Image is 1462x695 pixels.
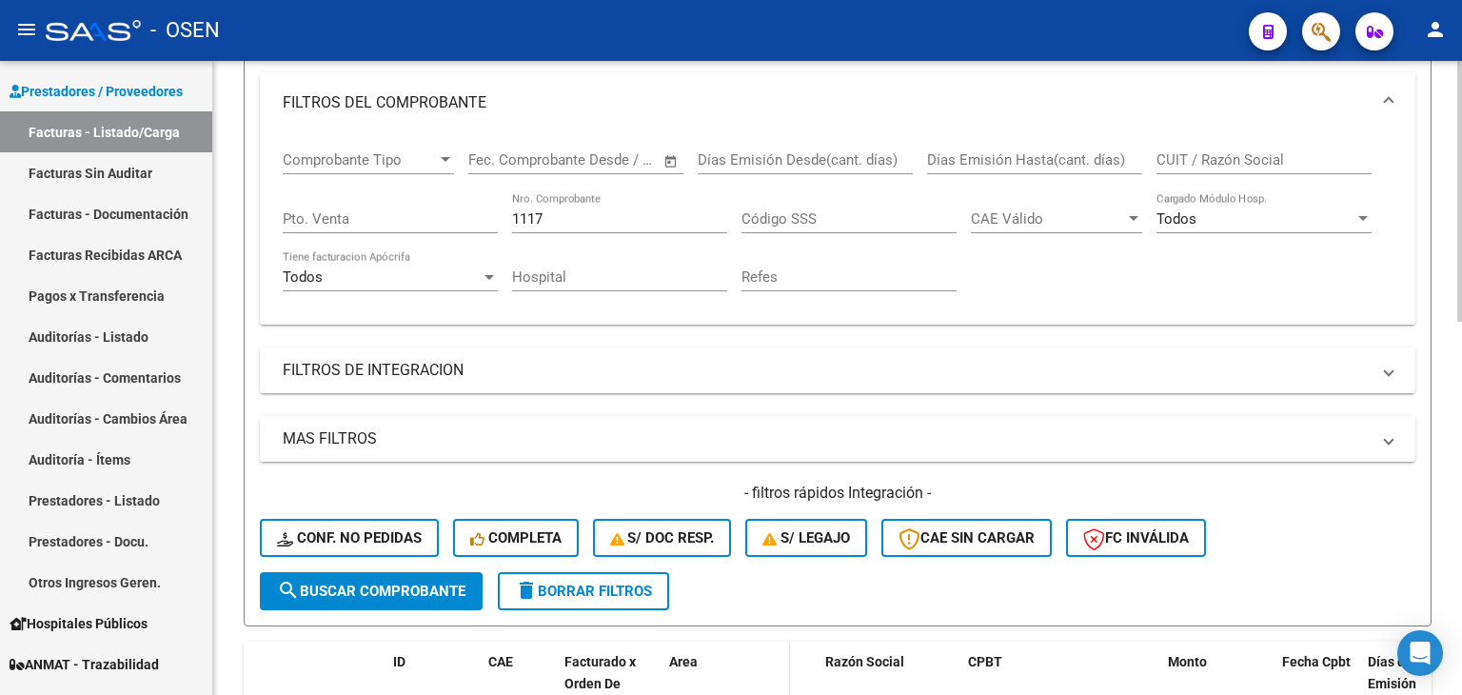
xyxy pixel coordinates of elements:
[260,72,1415,133] mat-expansion-panel-header: FILTROS DEL COMPROBANTE
[453,519,579,557] button: Completa
[1168,654,1207,669] span: Monto
[1424,18,1447,41] mat-icon: person
[881,519,1052,557] button: CAE SIN CARGAR
[515,579,538,602] mat-icon: delete
[1397,630,1443,676] div: Open Intercom Messenger
[488,654,513,669] span: CAE
[593,519,732,557] button: S/ Doc Resp.
[610,529,715,546] span: S/ Doc Resp.
[468,151,530,169] input: Start date
[283,360,1370,381] mat-panel-title: FILTROS DE INTEGRACION
[669,654,698,669] span: Area
[15,18,38,41] mat-icon: menu
[283,92,1370,113] mat-panel-title: FILTROS DEL COMPROBANTE
[762,529,850,546] span: S/ legajo
[1083,529,1189,546] span: FC Inválida
[661,150,682,172] button: Open calendar
[515,583,652,600] span: Borrar Filtros
[825,654,904,669] span: Razón Social
[277,583,465,600] span: Buscar Comprobante
[971,210,1125,228] span: CAE Válido
[260,483,1415,504] h4: - filtros rápidos Integración -
[277,579,300,602] mat-icon: search
[547,151,640,169] input: End date
[899,529,1035,546] span: CAE SIN CARGAR
[283,268,323,286] span: Todos
[1368,654,1434,691] span: Días desde Emisión
[260,347,1415,393] mat-expansion-panel-header: FILTROS DE INTEGRACION
[10,81,183,102] span: Prestadores / Proveedores
[1066,519,1206,557] button: FC Inválida
[564,654,636,691] span: Facturado x Orden De
[1156,210,1196,228] span: Todos
[283,428,1370,449] mat-panel-title: MAS FILTROS
[260,133,1415,325] div: FILTROS DEL COMPROBANTE
[150,10,220,51] span: - OSEN
[260,416,1415,462] mat-expansion-panel-header: MAS FILTROS
[1282,654,1351,669] span: Fecha Cpbt
[10,654,159,675] span: ANMAT - Trazabilidad
[260,519,439,557] button: Conf. no pedidas
[745,519,867,557] button: S/ legajo
[968,654,1002,669] span: CPBT
[393,654,405,669] span: ID
[470,529,562,546] span: Completa
[277,529,422,546] span: Conf. no pedidas
[283,151,437,169] span: Comprobante Tipo
[260,572,483,610] button: Buscar Comprobante
[498,572,669,610] button: Borrar Filtros
[10,613,148,634] span: Hospitales Públicos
